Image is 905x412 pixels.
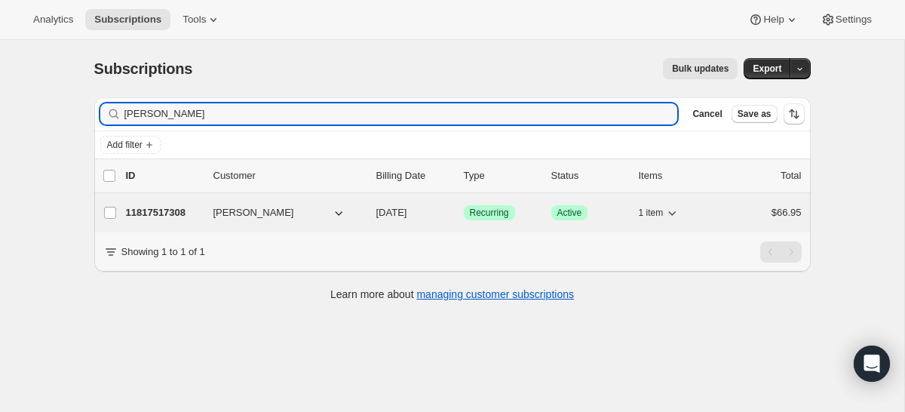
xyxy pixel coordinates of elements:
button: Bulk updates [663,58,738,79]
div: 11817517308[PERSON_NAME][DATE]SuccessRecurringSuccessActive1 item$66.95 [126,202,802,223]
span: Cancel [692,108,722,120]
span: Bulk updates [672,63,729,75]
button: 1 item [639,202,680,223]
button: Export [744,58,790,79]
span: 1 item [639,207,664,219]
input: Filter subscribers [124,103,678,125]
span: Settings [836,14,872,26]
span: [DATE] [376,207,407,218]
button: Sort the results [784,103,805,125]
span: $66.95 [772,207,802,218]
span: Active [557,207,582,219]
button: Tools [173,9,230,30]
button: [PERSON_NAME] [204,201,355,225]
div: IDCustomerBilling DateTypeStatusItemsTotal [126,168,802,183]
button: Subscriptions [85,9,170,30]
button: Save as [732,105,778,123]
p: 11817517308 [126,205,201,220]
div: Type [464,168,539,183]
span: Add filter [107,139,143,151]
p: ID [126,168,201,183]
a: managing customer subscriptions [416,288,574,300]
div: Open Intercom Messenger [854,346,890,382]
nav: Pagination [760,241,802,263]
div: Items [639,168,714,183]
button: Add filter [100,136,161,154]
p: Total [781,168,801,183]
span: Help [763,14,784,26]
p: Learn more about [330,287,574,302]
span: Analytics [33,14,73,26]
span: Subscriptions [94,60,193,77]
span: Tools [183,14,206,26]
span: Save as [738,108,772,120]
p: Billing Date [376,168,452,183]
button: Cancel [686,105,728,123]
button: Settings [811,9,881,30]
span: [PERSON_NAME] [213,205,294,220]
span: Export [753,63,781,75]
button: Help [739,9,808,30]
span: Subscriptions [94,14,161,26]
button: Analytics [24,9,82,30]
p: Status [551,168,627,183]
p: Customer [213,168,364,183]
span: Recurring [470,207,509,219]
p: Showing 1 to 1 of 1 [121,244,205,260]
